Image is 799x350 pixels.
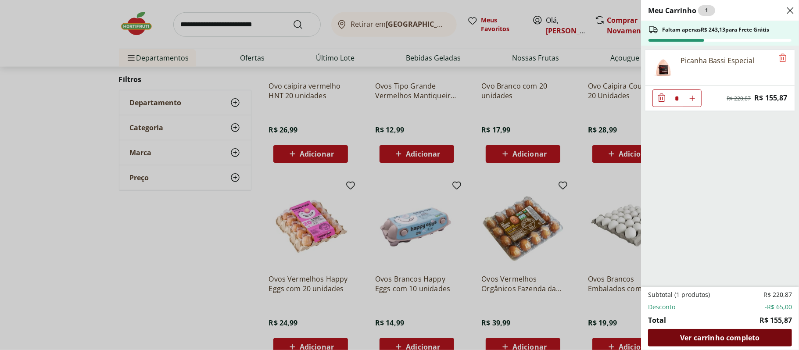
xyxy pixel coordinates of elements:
span: Subtotal (1 produtos) [648,290,710,299]
span: Total [648,315,666,325]
button: Aumentar Quantidade [684,89,701,107]
button: Diminuir Quantidade [653,89,670,107]
button: Remove [778,53,788,64]
span: R$ 220,87 [763,290,792,299]
input: Quantidade Atual [670,90,684,107]
span: Faltam apenas R$ 243,13 para Frete Grátis [662,26,769,33]
span: -R$ 65,00 [765,303,792,311]
div: 1 [698,5,715,16]
span: Ver carrinho completo [680,334,760,341]
span: R$ 155,87 [755,92,788,104]
span: R$ 220,87 [727,95,751,102]
a: Ver carrinho completo [648,329,792,346]
span: Desconto [648,303,675,311]
span: R$ 155,87 [760,315,792,325]
div: Picanha Bassi Especial [681,55,754,66]
h2: Meu Carrinho [648,5,715,16]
